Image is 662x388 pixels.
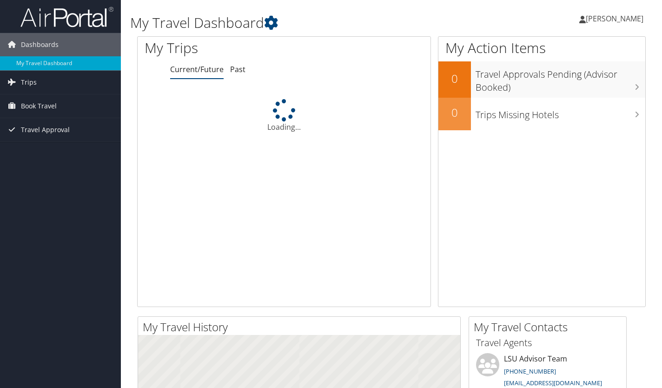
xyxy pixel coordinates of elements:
h3: Trips Missing Hotels [476,104,645,121]
a: [PHONE_NUMBER] [504,367,556,375]
h2: 0 [438,71,471,87]
span: [PERSON_NAME] [586,13,643,24]
h2: My Travel Contacts [474,319,626,335]
h2: 0 [438,105,471,120]
a: 0Trips Missing Hotels [438,98,645,130]
a: [PERSON_NAME] [579,5,653,33]
a: [EMAIL_ADDRESS][DOMAIN_NAME] [504,379,602,387]
h2: My Travel History [143,319,460,335]
h3: Travel Approvals Pending (Advisor Booked) [476,63,645,94]
a: Current/Future [170,64,224,74]
h1: My Action Items [438,38,645,58]
a: 0Travel Approvals Pending (Advisor Booked) [438,61,645,97]
h1: My Trips [145,38,301,58]
div: Loading... [138,99,430,133]
span: Book Travel [21,94,57,118]
span: Travel Approval [21,118,70,141]
a: Past [230,64,245,74]
h1: My Travel Dashboard [130,13,478,33]
span: Trips [21,71,37,94]
h3: Travel Agents [476,336,619,349]
img: airportal-logo.png [20,6,113,28]
span: Dashboards [21,33,59,56]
